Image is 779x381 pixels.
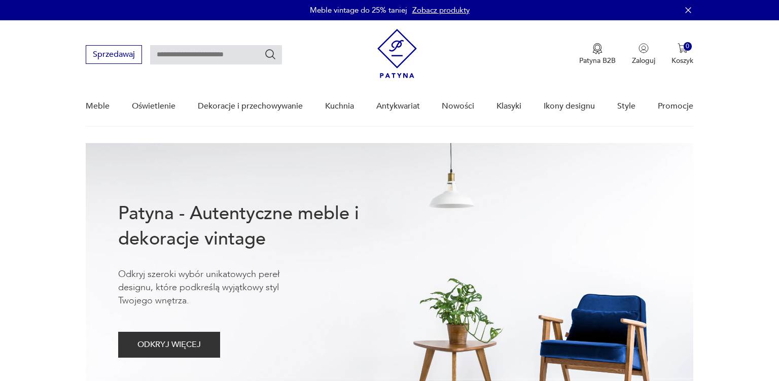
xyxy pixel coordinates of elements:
p: Zaloguj [632,56,655,65]
img: Patyna - sklep z meblami i dekoracjami vintage [377,29,417,78]
button: Sprzedawaj [86,45,142,64]
a: Klasyki [497,87,521,126]
button: 0Koszyk [671,43,693,65]
div: 0 [684,42,692,51]
img: Ikona koszyka [678,43,688,53]
h1: Patyna - Autentyczne meble i dekoracje vintage [118,201,392,252]
a: Oświetlenie [132,87,175,126]
img: Ikona medalu [592,43,603,54]
a: Zobacz produkty [412,5,470,15]
button: Szukaj [264,48,276,60]
a: Kuchnia [325,87,354,126]
a: Sprzedawaj [86,52,142,59]
button: Patyna B2B [579,43,616,65]
p: Odkryj szeroki wybór unikatowych pereł designu, które podkreślą wyjątkowy styl Twojego wnętrza. [118,268,311,307]
a: Style [617,87,635,126]
a: Nowości [442,87,474,126]
p: Meble vintage do 25% taniej [310,5,407,15]
a: Promocje [658,87,693,126]
button: Zaloguj [632,43,655,65]
p: Patyna B2B [579,56,616,65]
a: Meble [86,87,110,126]
img: Ikonka użytkownika [639,43,649,53]
a: Antykwariat [376,87,420,126]
a: Ikona medaluPatyna B2B [579,43,616,65]
a: Ikony designu [544,87,595,126]
button: ODKRYJ WIĘCEJ [118,332,220,358]
p: Koszyk [671,56,693,65]
a: ODKRYJ WIĘCEJ [118,342,220,349]
a: Dekoracje i przechowywanie [198,87,303,126]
